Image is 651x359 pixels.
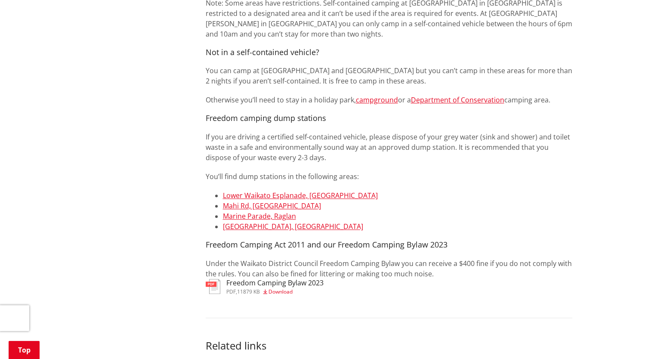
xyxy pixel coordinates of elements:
a: Marine Parade, Raglan [223,211,296,221]
span: pdf [226,288,236,295]
h3: Related links [206,340,572,352]
a: Department of Conservation [411,95,504,105]
p: You can camp at [GEOGRAPHIC_DATA] and [GEOGRAPHIC_DATA] but you can’t camp in these areas for mor... [206,65,572,86]
a: Top [9,341,40,359]
p: You’ll find dump stations in the following areas: [206,171,572,182]
a: Freedom Camping Bylaw 2023 pdf,11879 KB Download [206,279,324,294]
h4: Freedom Camping Act 2011 and our Freedom Camping Bylaw 2023 [206,240,572,250]
h4: Not in a self-contained vehicle? [206,48,572,57]
a: campground [356,95,398,105]
img: document-pdf.svg [206,279,220,294]
a: Lower Waikato Esplanade, [GEOGRAPHIC_DATA] [223,191,378,200]
span: Download [268,288,293,295]
h3: Freedom Camping Bylaw 2023 [226,279,324,287]
p: If you are driving a certified self-contained vehicle, please dispose of your grey water (sink an... [206,132,572,163]
span: 11879 KB [237,288,260,295]
div: , [226,289,324,294]
h4: Freedom camping dump stations [206,114,572,123]
p: Otherwise you’ll need to stay in a holiday park, or a camping area. [206,95,572,105]
iframe: Messenger Launcher [611,323,642,354]
a: [GEOGRAPHIC_DATA], [GEOGRAPHIC_DATA] [223,222,363,231]
a: Mahi Rd, [GEOGRAPHIC_DATA] [223,201,321,210]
